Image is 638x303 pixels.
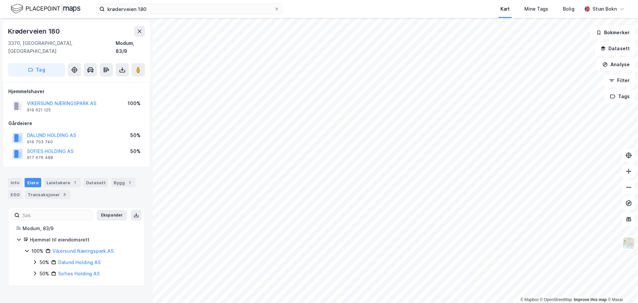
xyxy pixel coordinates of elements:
[27,139,53,145] div: 916 703 740
[563,5,575,13] div: Bolig
[97,210,127,221] button: Ekspander
[604,90,635,103] button: Tags
[25,190,70,199] div: Transaksjoner
[595,42,635,55] button: Datasett
[61,191,68,198] div: 3
[126,179,133,186] div: 1
[71,179,78,186] div: 1
[11,3,80,15] img: logo.f888ab2527a4732fd821a326f86c7f29.svg
[27,155,53,160] div: 917 676 488
[8,63,65,76] button: Tag
[8,119,145,127] div: Gårdeiere
[44,178,81,187] div: Leietakere
[105,4,274,14] input: Søk på adresse, matrikkel, gårdeiere, leietakere eller personer
[128,99,141,107] div: 100%
[8,26,61,37] div: Krøderveien 180
[605,271,638,303] div: Kontrollprogram for chat
[32,247,44,255] div: 100%
[111,178,136,187] div: Bygg
[23,225,137,232] div: Modum, 83/9
[605,271,638,303] iframe: Chat Widget
[500,5,510,13] div: Kart
[130,131,141,139] div: 50%
[8,178,22,187] div: Info
[83,178,108,187] div: Datasett
[597,58,635,71] button: Analyse
[25,178,41,187] div: Eiere
[27,107,51,113] div: 919 621 125
[603,74,635,87] button: Filter
[540,297,572,302] a: OpenStreetMap
[524,5,548,13] div: Mine Tags
[590,26,635,39] button: Bokmerker
[53,248,114,254] a: Vikersund Næringspark AS
[130,147,141,155] div: 50%
[574,297,607,302] a: Improve this map
[58,259,101,265] a: Dalund Holding AS
[20,210,92,220] input: Søk
[8,39,116,55] div: 3370, [GEOGRAPHIC_DATA], [GEOGRAPHIC_DATA]
[592,5,617,13] div: Stian Bokn
[40,270,49,278] div: 50%
[116,39,145,55] div: Modum, 83/9
[58,271,100,276] a: Sofies Holding AS
[8,190,22,199] div: ESG
[520,297,539,302] a: Mapbox
[8,87,145,95] div: Hjemmelshaver
[30,236,137,244] div: Hjemmel til eiendomsrett
[622,237,635,249] img: Z
[40,258,49,266] div: 50%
